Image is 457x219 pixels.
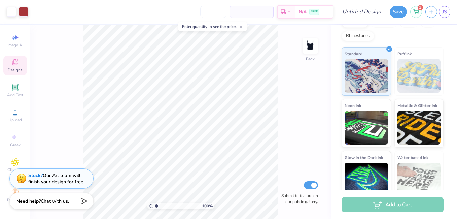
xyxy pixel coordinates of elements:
[10,142,21,148] span: Greek
[306,56,315,62] div: Back
[345,163,388,196] img: Glow in the Dark Ink
[439,6,450,18] a: JS
[202,203,213,209] span: 100 %
[345,59,388,93] img: Standard
[8,67,23,73] span: Designs
[342,31,374,41] div: Rhinestones
[345,102,361,109] span: Neon Ink
[278,193,318,205] label: Submit to feature on our public gallery.
[397,59,441,93] img: Puff Ink
[442,8,447,16] span: JS
[28,172,43,179] strong: Stuck?
[200,6,226,18] input: – –
[397,102,437,109] span: Metallic & Glitter Ink
[397,50,412,57] span: Puff Ink
[16,198,41,205] strong: Need help?
[7,92,23,98] span: Add Text
[345,50,362,57] span: Standard
[304,39,317,53] img: Back
[418,5,423,10] span: 1
[345,111,388,145] img: Neon Ink
[3,167,27,178] span: Clipart & logos
[311,9,318,14] span: FREE
[397,111,441,145] img: Metallic & Glitter Ink
[28,172,84,185] div: Our Art team will finish your design for free.
[7,42,23,48] span: Image AI
[234,8,248,15] span: – –
[345,154,383,161] span: Glow in the Dark Ink
[337,5,386,19] input: Untitled Design
[397,154,428,161] span: Water based Ink
[390,6,407,18] button: Save
[41,198,69,205] span: Chat with us.
[7,197,23,203] span: Decorate
[256,8,269,15] span: – –
[8,117,22,123] span: Upload
[298,8,307,15] span: N/A
[178,22,247,31] div: Enter quantity to see the price.
[397,163,441,196] img: Water based Ink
